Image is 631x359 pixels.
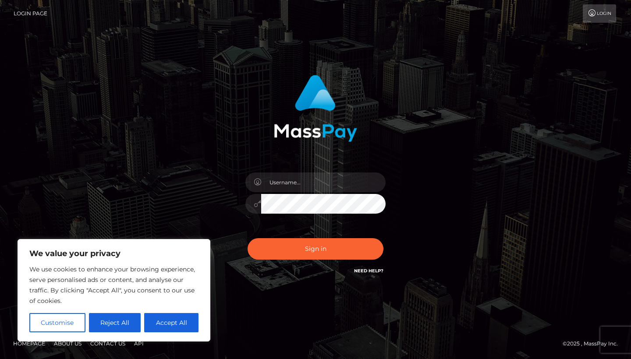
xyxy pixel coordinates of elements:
[29,264,199,306] p: We use cookies to enhance your browsing experience, serve personalised ads or content, and analys...
[563,339,624,348] div: © 2025 , MassPay Inc.
[10,337,49,350] a: Homepage
[29,313,85,332] button: Customise
[261,172,386,192] input: Username...
[14,4,47,23] a: Login Page
[131,337,147,350] a: API
[248,238,383,260] button: Sign in
[50,337,85,350] a: About Us
[89,313,141,332] button: Reject All
[354,268,383,274] a: Need Help?
[583,4,616,23] a: Login
[274,75,357,142] img: MassPay Login
[29,248,199,259] p: We value your privacy
[87,337,129,350] a: Contact Us
[18,239,210,341] div: We value your privacy
[144,313,199,332] button: Accept All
